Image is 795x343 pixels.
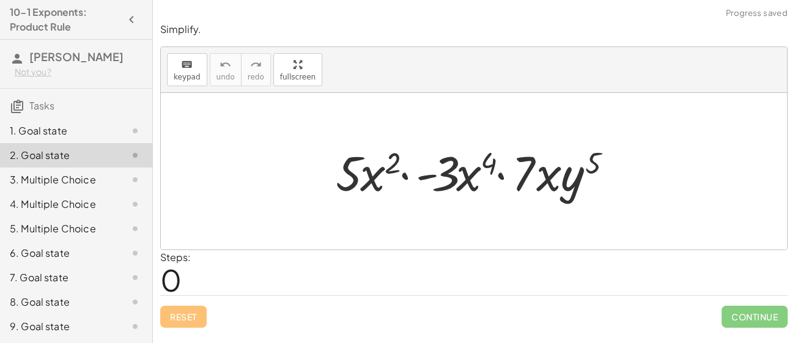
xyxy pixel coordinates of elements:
[10,246,108,260] div: 6. Goal state
[29,50,124,64] span: [PERSON_NAME]
[160,23,788,37] p: Simplify.
[167,53,207,86] button: keyboardkeypad
[273,53,322,86] button: fullscreen
[128,319,142,334] i: Task not started.
[280,73,316,81] span: fullscreen
[160,251,191,264] label: Steps:
[128,270,142,285] i: Task not started.
[128,172,142,187] i: Task not started.
[128,221,142,236] i: Task not started.
[210,53,242,86] button: undoundo
[15,66,142,78] div: Not you?
[10,197,108,212] div: 4. Multiple Choice
[10,270,108,285] div: 7. Goal state
[10,295,108,309] div: 8. Goal state
[220,57,231,72] i: undo
[10,221,108,236] div: 5. Multiple Choice
[128,148,142,163] i: Task not started.
[10,319,108,334] div: 9. Goal state
[29,99,54,112] span: Tasks
[250,57,262,72] i: redo
[128,295,142,309] i: Task not started.
[216,73,235,81] span: undo
[128,197,142,212] i: Task not started.
[248,73,264,81] span: redo
[128,246,142,260] i: Task not started.
[160,261,182,298] span: 0
[10,148,108,163] div: 2. Goal state
[128,124,142,138] i: Task not started.
[174,73,201,81] span: keypad
[241,53,271,86] button: redoredo
[726,7,788,20] span: Progress saved
[10,5,120,34] h4: 10-1 Exponents: Product Rule
[10,124,108,138] div: 1. Goal state
[181,57,193,72] i: keyboard
[10,172,108,187] div: 3. Multiple Choice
